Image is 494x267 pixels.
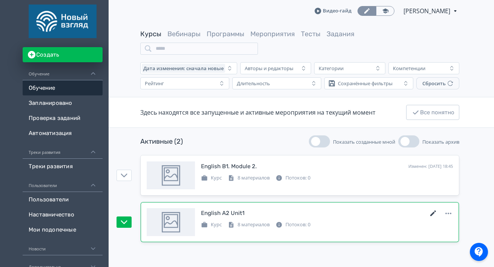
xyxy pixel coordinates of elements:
[23,222,103,237] a: Мои подопечные
[408,163,453,170] div: Изменен: [DATE] 18:45
[167,30,201,38] a: Вебинары
[23,80,103,95] a: Обучение
[416,77,459,89] button: Сбросить
[301,30,321,38] a: Тесты
[314,62,385,74] button: Категории
[338,80,393,86] div: Сохранённые фильтры
[327,30,354,38] a: Задания
[145,80,164,86] div: Рейтинг
[143,65,224,71] span: Дата изменения: сначала новые
[315,7,351,15] a: Видео-гайд
[23,126,103,141] a: Автоматизация
[250,30,295,38] a: Мероприятия
[23,207,103,222] a: Наставничество
[201,162,257,171] div: English B1. Module 2.
[406,105,459,120] button: Все понятно
[319,65,344,71] div: Категории
[245,65,293,71] div: Авторы и редакторы
[23,141,103,159] div: Треки развития
[140,30,161,38] a: Курсы
[140,77,229,89] button: Рейтинг
[201,209,244,218] div: English A2 Unit1
[23,192,103,207] a: Пользователи
[23,159,103,174] a: Треки развития
[23,237,103,255] div: Новости
[232,77,321,89] button: Длительность
[403,6,451,15] span: Наталья Михеева
[228,221,270,229] div: 8 материалов
[140,137,183,147] div: Активные (2)
[23,110,103,126] a: Проверка заданий
[23,47,103,62] button: Создать
[23,174,103,192] div: Пользователи
[207,30,244,38] a: Программы
[324,77,413,89] button: Сохранённые фильтры
[333,138,395,145] span: Показать созданные мной
[237,80,270,86] div: Длительность
[201,221,222,229] div: Курс
[201,174,222,182] div: Курс
[23,62,103,80] div: Обучение
[422,138,459,145] span: Показать архив
[29,5,97,38] img: https://files.teachbase.ru/system/account/58660/logo/medium-06d2db31b665f80610edcfcd78931e19.png
[240,62,311,74] button: Авторы и редакторы
[276,221,310,229] div: Потоков: 0
[140,108,376,117] div: Здесь находятся все запущенные и активные мероприятия на текущий момент
[388,62,459,74] button: Компетенции
[393,65,425,71] div: Компетенции
[228,174,270,182] div: 8 материалов
[23,95,103,110] a: Запланировано
[276,174,310,182] div: Потоков: 0
[376,6,394,16] a: Переключиться в режим ученика
[140,62,237,74] button: Дата изменения: сначала новые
